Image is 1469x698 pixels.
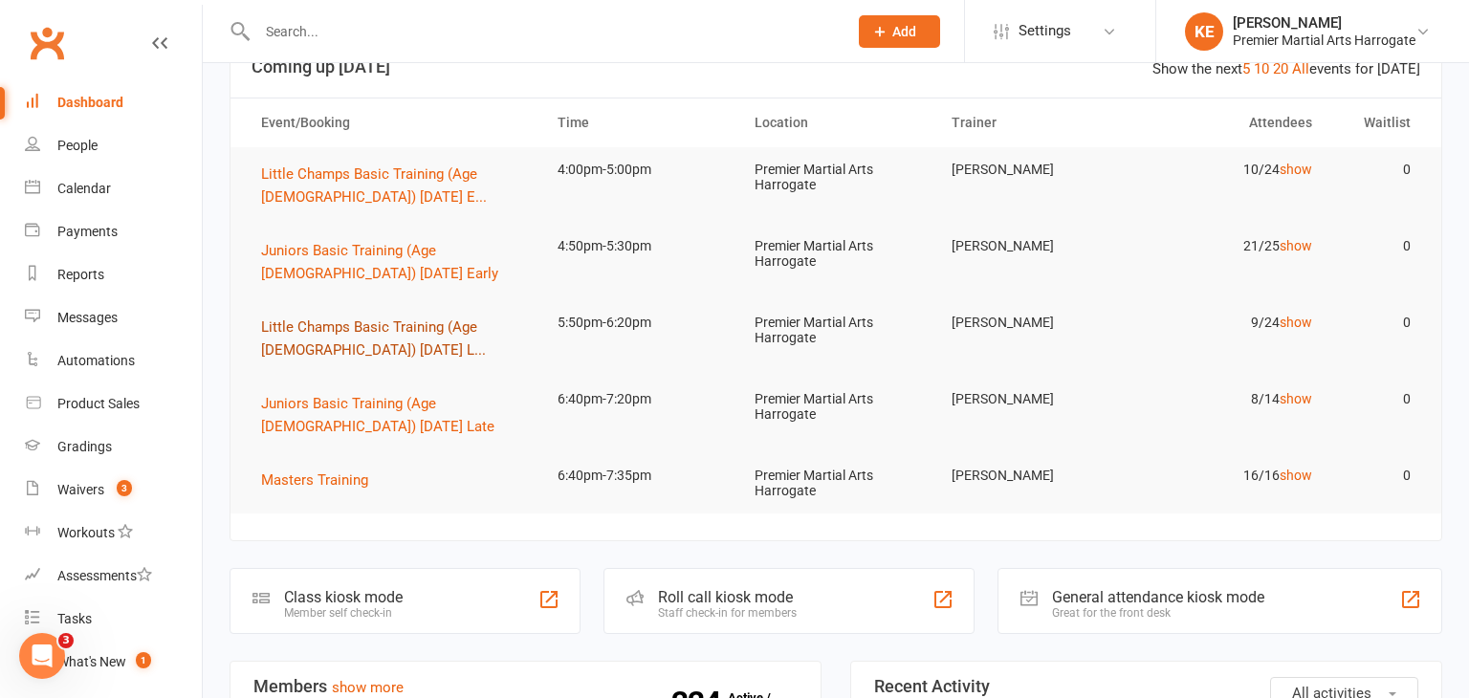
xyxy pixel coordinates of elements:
span: Settings [1019,10,1071,53]
a: show more [332,679,404,696]
div: Dashboard [57,95,123,110]
a: People [25,124,202,167]
span: Little Champs Basic Training (Age [DEMOGRAPHIC_DATA]) [DATE] L... [261,318,486,359]
a: Tasks [25,598,202,641]
th: Time [540,98,737,147]
a: Assessments [25,555,202,598]
span: Juniors Basic Training (Age [DEMOGRAPHIC_DATA]) [DATE] Late [261,395,494,435]
input: Search... [252,18,834,45]
a: show [1280,315,1312,330]
div: Workouts [57,525,115,540]
a: Clubworx [23,19,71,67]
th: Trainer [934,98,1131,147]
div: Gradings [57,439,112,454]
a: What's New1 [25,641,202,684]
td: 6:40pm-7:20pm [540,377,737,422]
span: Little Champs Basic Training (Age [DEMOGRAPHIC_DATA]) [DATE] E... [261,165,487,206]
td: 21/25 [1131,224,1328,269]
a: 10 [1254,60,1269,77]
div: People [57,138,98,153]
td: [PERSON_NAME] [934,300,1131,345]
span: 3 [117,480,132,496]
button: Juniors Basic Training (Age [DEMOGRAPHIC_DATA]) [DATE] Early [261,239,523,285]
div: Tasks [57,611,92,626]
a: Waivers 3 [25,469,202,512]
span: 1 [136,652,151,668]
div: What's New [57,654,126,669]
td: 4:00pm-5:00pm [540,147,737,192]
td: 0 [1329,224,1428,269]
td: 16/16 [1131,453,1328,498]
h3: Recent Activity [874,677,1418,696]
a: Reports [25,253,202,296]
div: Member self check-in [284,606,403,620]
div: Roll call kiosk mode [658,588,797,606]
th: Event/Booking [244,98,540,147]
button: Add [859,15,940,48]
iframe: Intercom live chat [19,633,65,679]
a: show [1280,162,1312,177]
div: Automations [57,353,135,368]
div: Reports [57,267,104,282]
a: Gradings [25,425,202,469]
th: Location [737,98,934,147]
div: Premier Martial Arts Harrogate [1233,32,1415,49]
td: Premier Martial Arts Harrogate [737,147,934,207]
td: [PERSON_NAME] [934,377,1131,422]
td: [PERSON_NAME] [934,224,1131,269]
span: Masters Training [261,471,368,489]
div: Waivers [57,482,104,497]
a: Automations [25,339,202,382]
div: Class kiosk mode [284,588,403,606]
a: Workouts [25,512,202,555]
a: All [1292,60,1309,77]
a: Payments [25,210,202,253]
th: Waitlist [1329,98,1428,147]
h3: Members [253,677,798,696]
div: [PERSON_NAME] [1233,14,1415,32]
td: 0 [1329,147,1428,192]
td: Premier Martial Arts Harrogate [737,224,934,284]
td: 6:40pm-7:35pm [540,453,737,498]
span: Add [892,24,916,39]
div: Messages [57,310,118,325]
div: General attendance kiosk mode [1052,588,1264,606]
a: Product Sales [25,382,202,425]
div: Product Sales [57,396,140,411]
div: Payments [57,224,118,239]
h3: Coming up [DATE] [252,57,1420,76]
td: Premier Martial Arts Harrogate [737,453,934,513]
button: Little Champs Basic Training (Age [DEMOGRAPHIC_DATA]) [DATE] L... [261,316,523,361]
a: 5 [1242,60,1250,77]
td: 4:50pm-5:30pm [540,224,737,269]
td: Premier Martial Arts Harrogate [737,377,934,437]
a: Calendar [25,167,202,210]
div: Great for the front desk [1052,606,1264,620]
a: show [1280,238,1312,253]
a: Messages [25,296,202,339]
td: Premier Martial Arts Harrogate [737,300,934,360]
td: 10/24 [1131,147,1328,192]
td: [PERSON_NAME] [934,453,1131,498]
a: Dashboard [25,81,202,124]
span: Juniors Basic Training (Age [DEMOGRAPHIC_DATA]) [DATE] Early [261,242,498,282]
td: 5:50pm-6:20pm [540,300,737,345]
td: 0 [1329,300,1428,345]
td: 0 [1329,377,1428,422]
button: Juniors Basic Training (Age [DEMOGRAPHIC_DATA]) [DATE] Late [261,392,523,438]
td: 9/24 [1131,300,1328,345]
th: Attendees [1131,98,1328,147]
a: 20 [1273,60,1288,77]
td: 8/14 [1131,377,1328,422]
button: Masters Training [261,469,382,491]
td: 0 [1329,453,1428,498]
td: [PERSON_NAME] [934,147,1131,192]
div: Calendar [57,181,111,196]
div: Show the next events for [DATE] [1152,57,1420,80]
div: Staff check-in for members [658,606,797,620]
a: show [1280,391,1312,406]
div: Assessments [57,568,152,583]
a: show [1280,468,1312,483]
div: KE [1185,12,1223,51]
span: 3 [58,633,74,648]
